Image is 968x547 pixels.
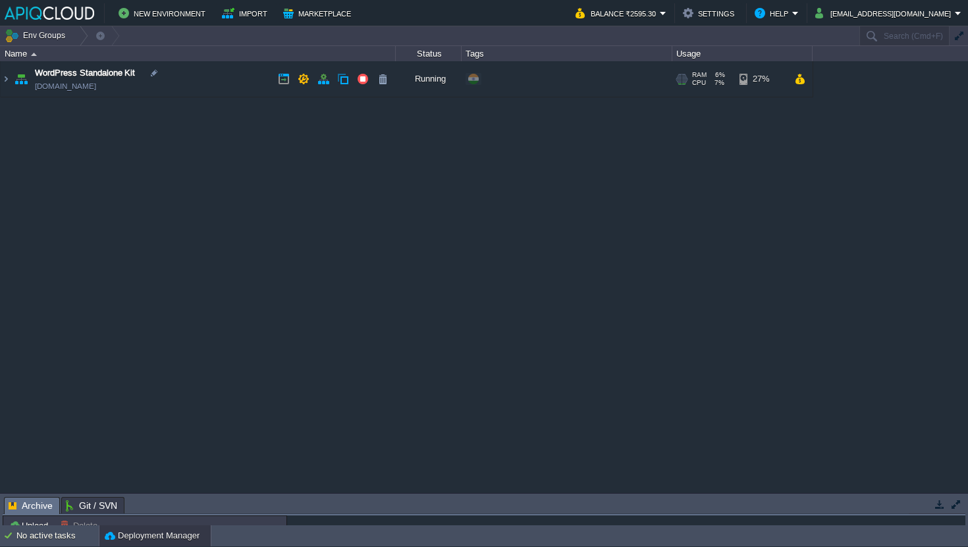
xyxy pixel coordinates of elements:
[1,46,395,61] div: Name
[66,498,117,513] span: Git / SVN
[692,71,707,79] span: RAM
[5,26,70,45] button: Env Groups
[815,5,955,21] button: [EMAIL_ADDRESS][DOMAIN_NAME]
[712,71,725,79] span: 6%
[9,519,52,531] button: Upload
[16,525,99,546] div: No active tasks
[105,529,200,542] button: Deployment Manager
[576,5,660,21] button: Balance ₹2595.30
[222,5,271,21] button: Import
[673,46,812,61] div: Usage
[683,5,738,21] button: Settings
[283,5,355,21] button: Marketplace
[1,61,11,97] img: AMDAwAAAACH5BAEAAAAALAAAAAABAAEAAAICRAEAOw==
[9,498,53,514] span: Archive
[396,61,462,97] div: Running
[60,519,101,531] button: Delete
[462,46,672,61] div: Tags
[692,79,706,87] span: CPU
[35,80,96,93] a: [DOMAIN_NAME]
[396,46,461,61] div: Status
[5,7,94,20] img: APIQCloud
[31,53,37,56] img: AMDAwAAAACH5BAEAAAAALAAAAAABAAEAAAICRAEAOw==
[119,5,209,21] button: New Environment
[739,61,782,97] div: 27%
[12,61,30,97] img: AMDAwAAAACH5BAEAAAAALAAAAAABAAEAAAICRAEAOw==
[35,66,135,80] a: WordPress Standalone Kit
[755,5,792,21] button: Help
[711,79,724,87] span: 7%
